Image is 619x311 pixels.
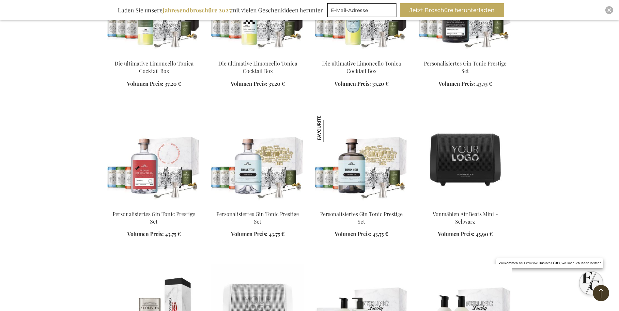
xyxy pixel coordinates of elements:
[231,230,285,238] a: Volumen Preis: 43,75 €
[334,80,389,88] a: Volumen Preis: 37,20 €
[605,6,613,14] div: Close
[315,202,408,209] a: Personalised Gin Tonic Prestige Set Personalisiertes Gin Tonic Prestige Set
[211,114,304,205] img: Personalised Gin Tonic Prestige Set
[231,230,268,237] span: Volumen Preis:
[439,80,475,87] span: Volumen Preis:
[424,60,506,74] a: Personalisiertes Gin Tonic Prestige Set
[372,80,389,87] span: 37,20 €
[373,230,388,237] span: 43,75 €
[211,202,304,209] a: Personalised Gin Tonic Prestige Set
[335,230,371,237] span: Volumen Preis:
[438,230,474,237] span: Volumen Preis:
[231,80,267,87] span: Volumen Preis:
[127,230,181,238] a: Volumen Preis: 43,75 €
[115,3,326,17] div: Laden Sie unsere mit vielen Geschenkideen herunter
[216,211,299,225] a: Personalisiertes Gin Tonic Prestige Set
[211,52,304,58] a: Ultimate Limoncello Tonica Cocktail Box
[334,80,371,87] span: Volumen Preis:
[419,52,512,58] a: Personalised Gin Tonic Prestige Set
[269,80,285,87] span: 37,20 €
[335,230,388,238] a: Volumen Preis: 43,75 €
[113,211,195,225] a: Personalisiertes Gin Tonic Prestige Set
[107,114,201,205] img: Personalised Gin Tonic Prestige Set
[322,60,401,74] a: Die ultimative Limoncello Tonica Cocktail Box
[107,202,201,209] a: Personalised Gin Tonic Prestige Set
[315,52,408,58] a: Ultimate Limoncello Tonica Cocktail Box
[419,202,512,209] a: Vonmahlen Air Beats Mini
[218,60,297,74] a: Die ultimative Limoncello Tonica Cocktail Box
[607,8,611,12] img: Close
[320,211,403,225] a: Personalisiertes Gin Tonic Prestige Set
[400,3,504,17] button: Jetzt Broschüre herunterladen
[327,3,396,17] input: E-Mail-Adresse
[476,80,492,87] span: 43,75 €
[315,114,343,142] img: Personalisiertes Gin Tonic Prestige Set
[327,3,398,19] form: marketing offers and promotions
[419,114,512,205] img: Vonmahlen Air Beats Mini
[127,230,164,237] span: Volumen Preis:
[231,80,285,88] a: Volumen Preis: 37,20 €
[269,230,285,237] span: 43,75 €
[438,230,493,238] a: Volumen Preis: 45,90 €
[433,211,498,225] a: Vonmählen Air Beats Mini - Schwarz
[439,80,492,88] a: Volumen Preis: 43,75 €
[476,230,493,237] span: 45,90 €
[315,114,408,205] img: Personalised Gin Tonic Prestige Set
[165,230,181,237] span: 43,75 €
[162,6,231,14] b: Jahresendbroschüre 2025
